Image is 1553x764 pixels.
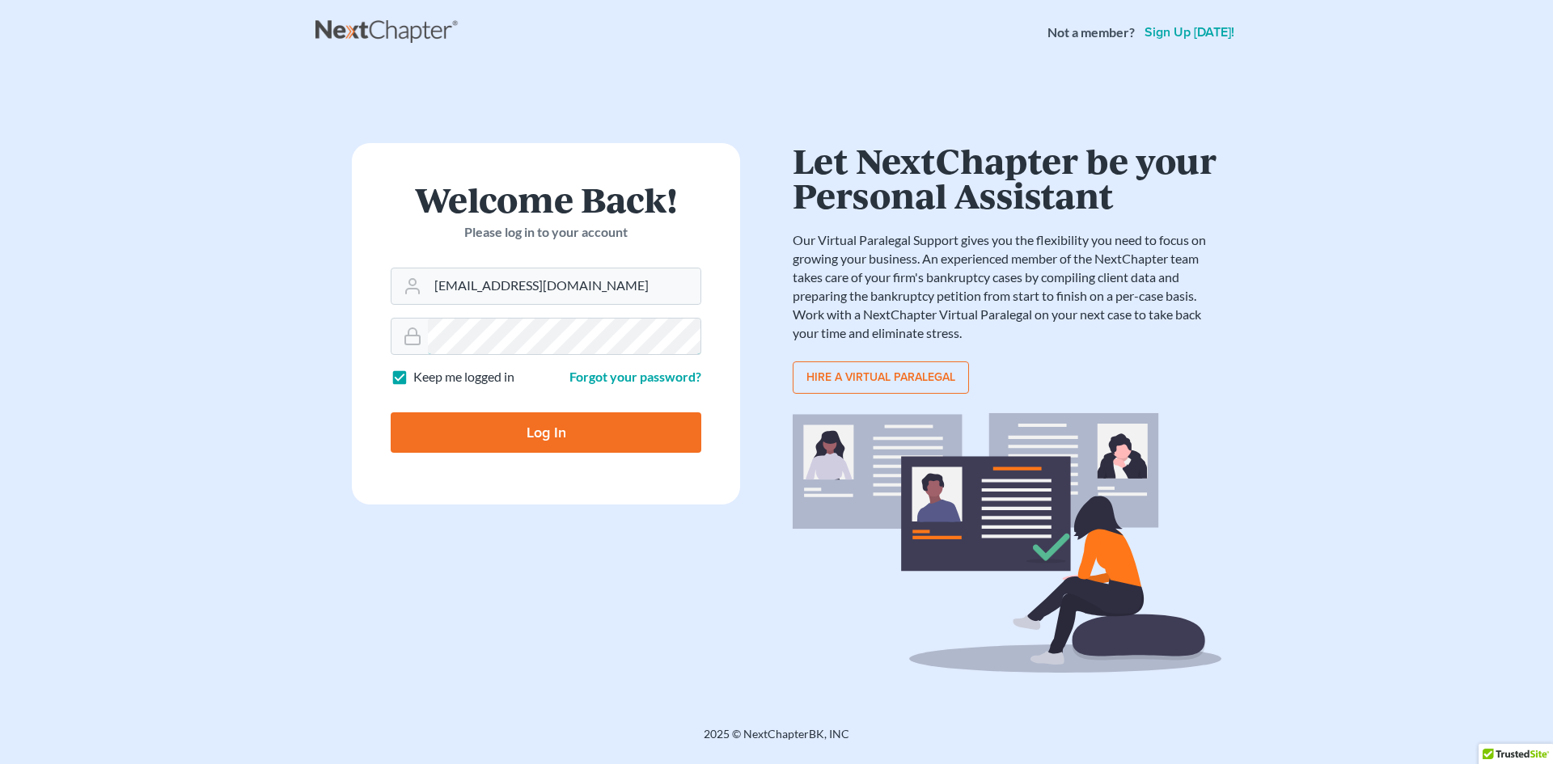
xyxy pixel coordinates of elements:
h1: Welcome Back! [391,182,701,217]
input: Email Address [428,268,700,304]
a: Forgot your password? [569,369,701,384]
label: Keep me logged in [413,368,514,386]
input: Log In [391,412,701,453]
img: virtual_paralegal_bg-b12c8cf30858a2b2c02ea913d52db5c468ecc422855d04272ea22d19010d70dc.svg [793,413,1221,673]
p: Our Virtual Paralegal Support gives you the flexibility you need to focus on growing your busines... [793,231,1221,342]
a: Hire a virtual paralegal [793,361,969,394]
a: Sign up [DATE]! [1141,26,1238,39]
p: Please log in to your account [391,223,701,242]
div: 2025 © NextChapterBK, INC [315,726,1238,755]
strong: Not a member? [1047,23,1135,42]
h1: Let NextChapter be your Personal Assistant [793,143,1221,212]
